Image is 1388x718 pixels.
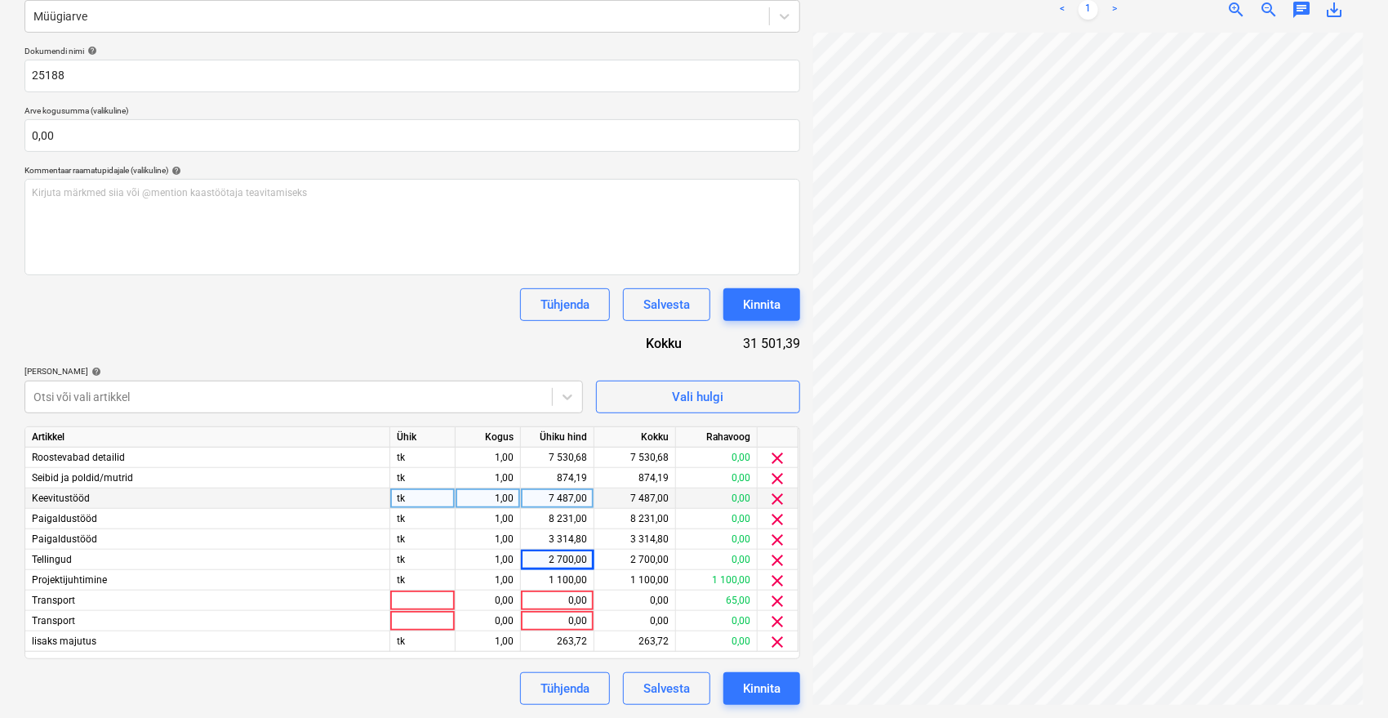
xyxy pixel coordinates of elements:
[594,631,676,652] div: 263,72
[527,529,587,550] div: 3 314,80
[768,448,788,468] span: clear
[462,529,514,550] div: 1,00
[88,367,101,377] span: help
[743,294,781,315] div: Kinnita
[623,672,710,705] button: Salvesta
[743,678,781,699] div: Kinnita
[643,294,690,315] div: Salvesta
[527,611,587,631] div: 0,00
[676,631,758,652] div: 0,00
[24,165,800,176] div: Kommentaar raamatupidajale (valikuline)
[527,448,587,468] div: 7 530,68
[390,448,456,468] div: tk
[676,611,758,631] div: 0,00
[768,489,788,509] span: clear
[723,288,800,321] button: Kinnita
[768,571,788,591] span: clear
[594,488,676,509] div: 7 487,00
[676,509,758,529] div: 0,00
[676,529,758,550] div: 0,00
[462,448,514,468] div: 1,00
[390,550,456,570] div: tk
[676,591,758,611] div: 65,00
[520,672,610,705] button: Tühjenda
[541,294,589,315] div: Tühjenda
[390,529,456,550] div: tk
[24,46,800,56] div: Dokumendi nimi
[390,427,456,448] div: Ühik
[676,550,758,570] div: 0,00
[32,513,97,524] span: Paigaldustööd
[462,591,514,611] div: 0,00
[32,533,97,545] span: Paigaldustööd
[520,288,610,321] button: Tühjenda
[462,631,514,652] div: 1,00
[462,550,514,570] div: 1,00
[594,529,676,550] div: 3 314,80
[594,570,676,591] div: 1 100,00
[768,469,788,488] span: clear
[623,288,710,321] button: Salvesta
[527,591,587,611] div: 0,00
[594,611,676,631] div: 0,00
[24,119,800,152] input: Arve kogusumma (valikuline)
[32,615,75,627] span: Transport
[676,427,758,448] div: Rahavoog
[168,166,181,176] span: help
[390,468,456,488] div: tk
[32,452,125,463] span: Roostevabad detailid
[768,612,788,631] span: clear
[676,570,758,591] div: 1 100,00
[672,386,723,408] div: Vali hulgi
[390,631,456,652] div: tk
[390,509,456,529] div: tk
[594,468,676,488] div: 874,19
[462,570,514,591] div: 1,00
[32,493,90,504] span: Keevitustööd
[390,570,456,591] div: tk
[24,105,800,119] p: Arve kogusumma (valikuline)
[709,334,800,353] div: 31 501,39
[527,550,587,570] div: 2 700,00
[594,448,676,468] div: 7 530,68
[462,611,514,631] div: 0,00
[541,678,589,699] div: Tühjenda
[527,468,587,488] div: 874,19
[768,551,788,570] span: clear
[24,60,800,92] input: Dokumendi nimi
[521,427,594,448] div: Ühiku hind
[676,448,758,468] div: 0,00
[594,509,676,529] div: 8 231,00
[84,46,97,56] span: help
[768,632,788,652] span: clear
[25,427,390,448] div: Artikkel
[390,488,456,509] div: tk
[594,550,676,570] div: 2 700,00
[456,427,521,448] div: Kogus
[768,591,788,611] span: clear
[527,488,587,509] div: 7 487,00
[32,595,75,606] span: Transport
[24,366,583,377] div: [PERSON_NAME]
[462,468,514,488] div: 1,00
[643,678,690,699] div: Salvesta
[527,570,587,591] div: 1 100,00
[462,509,514,529] div: 1,00
[596,381,800,413] button: Vali hulgi
[676,488,758,509] div: 0,00
[32,635,96,647] span: lisaks majutus
[527,631,587,652] div: 263,72
[594,427,676,448] div: Kokku
[462,488,514,509] div: 1,00
[676,468,758,488] div: 0,00
[588,334,709,353] div: Kokku
[527,509,587,529] div: 8 231,00
[723,672,800,705] button: Kinnita
[768,530,788,550] span: clear
[594,591,676,611] div: 0,00
[32,472,133,484] span: Seibid ja poldid/mutrid
[768,510,788,529] span: clear
[32,574,107,586] span: Projektijuhtimine
[32,554,72,565] span: Tellingud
